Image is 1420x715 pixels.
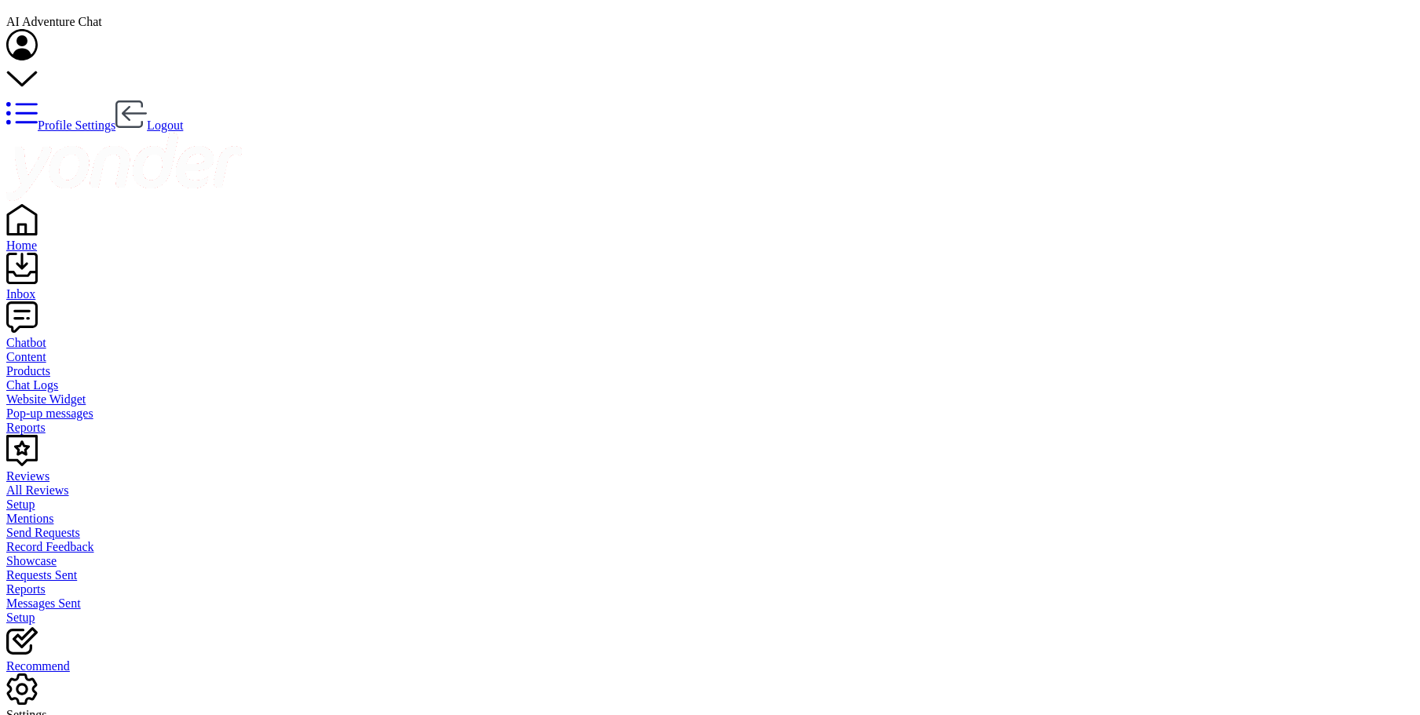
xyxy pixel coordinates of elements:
[6,378,1414,392] a: Chat Logs
[6,364,1414,378] a: Products
[6,659,1414,673] div: Recommend
[6,611,1414,625] a: Setup
[6,483,1414,498] a: All Reviews
[6,133,242,201] img: yonder-white-logo.png
[6,498,1414,512] a: Setup
[6,512,1414,526] a: Mentions
[6,582,1414,596] a: Reports
[6,540,1414,554] a: Record Feedback
[6,224,1414,253] a: Home
[6,287,1414,301] div: Inbox
[6,554,1414,568] a: Showcase
[6,392,1414,407] a: Website Widget
[6,15,1414,29] div: AI Adventure Chat
[6,119,115,132] a: Profile Settings
[6,336,1414,350] div: Chatbot
[6,273,1414,301] a: Inbox
[115,119,183,132] a: Logout
[6,568,1414,582] a: Requests Sent
[6,455,1414,483] a: Reviews
[6,421,1414,435] a: Reports
[6,407,1414,421] a: Pop-up messages
[6,645,1414,673] a: Recommend
[6,526,1414,540] a: Send Requests
[6,239,1414,253] div: Home
[6,596,1414,611] a: Messages Sent
[6,469,1414,483] div: Reviews
[6,350,1414,364] a: Content
[6,322,1414,350] a: Chatbot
